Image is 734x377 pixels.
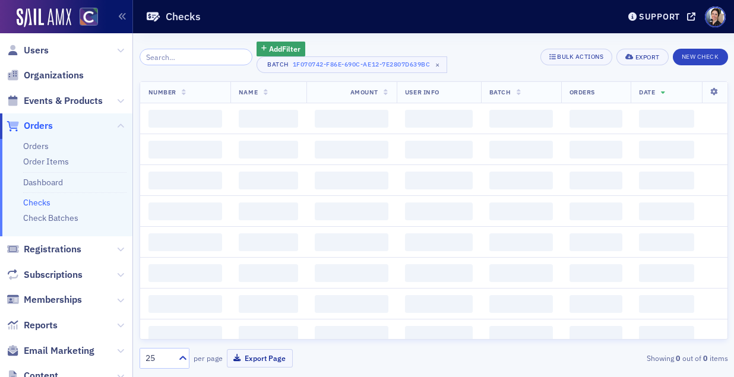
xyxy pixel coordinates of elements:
[489,172,553,189] span: ‌
[148,110,222,128] span: ‌
[227,349,293,368] button: Export Page
[71,8,98,28] a: View Homepage
[239,141,298,159] span: ‌
[148,264,222,282] span: ‌
[635,54,660,61] div: Export
[80,8,98,26] img: SailAMX
[17,8,71,27] img: SailAMX
[315,326,388,344] span: ‌
[405,172,473,189] span: ‌
[24,293,82,306] span: Memberships
[432,59,443,70] span: ×
[540,353,727,363] div: Showing out of items
[405,326,473,344] span: ‌
[405,295,473,313] span: ‌
[24,243,81,256] span: Registrations
[315,141,388,159] span: ‌
[24,69,84,82] span: Organizations
[570,326,623,344] span: ‌
[674,353,682,363] strong: 0
[570,295,623,313] span: ‌
[570,110,623,128] span: ‌
[489,141,553,159] span: ‌
[705,7,726,27] span: Profile
[148,326,222,344] span: ‌
[239,202,298,220] span: ‌
[350,88,378,96] span: Amount
[639,202,694,220] span: ‌
[7,243,81,256] a: Registrations
[24,44,49,57] span: Users
[639,264,694,282] span: ‌
[24,344,94,357] span: Email Marketing
[673,49,728,65] button: New Check
[616,49,668,65] button: Export
[7,268,83,281] a: Subscriptions
[639,11,680,22] div: Support
[489,295,553,313] span: ‌
[639,172,694,189] span: ‌
[315,202,388,220] span: ‌
[194,353,223,363] label: per page
[24,319,58,332] span: Reports
[7,44,49,57] a: Users
[405,88,439,96] span: User Info
[489,88,511,96] span: Batch
[489,233,553,251] span: ‌
[315,172,388,189] span: ‌
[269,43,300,54] span: Add Filter
[23,197,50,208] a: Checks
[557,53,603,60] div: Bulk Actions
[24,119,53,132] span: Orders
[148,202,222,220] span: ‌
[148,295,222,313] span: ‌
[7,94,103,107] a: Events & Products
[639,141,694,159] span: ‌
[166,9,201,24] h1: Checks
[570,202,623,220] span: ‌
[405,264,473,282] span: ‌
[239,88,258,96] span: Name
[148,172,222,189] span: ‌
[148,233,222,251] span: ‌
[148,88,176,96] span: Number
[23,213,78,223] a: Check Batches
[489,326,553,344] span: ‌
[489,202,553,220] span: ‌
[145,352,172,365] div: 25
[7,344,94,357] a: Email Marketing
[315,264,388,282] span: ‌
[265,61,290,68] div: Batch
[293,61,431,68] div: 1f070742-f86e-690c-ae12-7e2807d639bc
[405,110,473,128] span: ‌
[639,295,694,313] span: ‌
[639,233,694,251] span: ‌
[23,141,49,151] a: Orders
[239,264,298,282] span: ‌
[239,326,298,344] span: ‌
[639,88,655,96] span: Date
[489,264,553,282] span: ‌
[7,319,58,332] a: Reports
[24,268,83,281] span: Subscriptions
[570,233,623,251] span: ‌
[7,69,84,82] a: Organizations
[239,295,298,313] span: ‌
[701,353,710,363] strong: 0
[315,295,388,313] span: ‌
[540,49,612,65] button: Bulk Actions
[140,49,253,65] input: Search…
[23,156,69,167] a: Order Items
[489,110,553,128] span: ‌
[405,233,473,251] span: ‌
[570,172,623,189] span: ‌
[23,177,63,188] a: Dashboard
[639,110,694,128] span: ‌
[570,141,623,159] span: ‌
[639,326,694,344] span: ‌
[315,110,388,128] span: ‌
[570,264,623,282] span: ‌
[315,233,388,251] span: ‌
[7,119,53,132] a: Orders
